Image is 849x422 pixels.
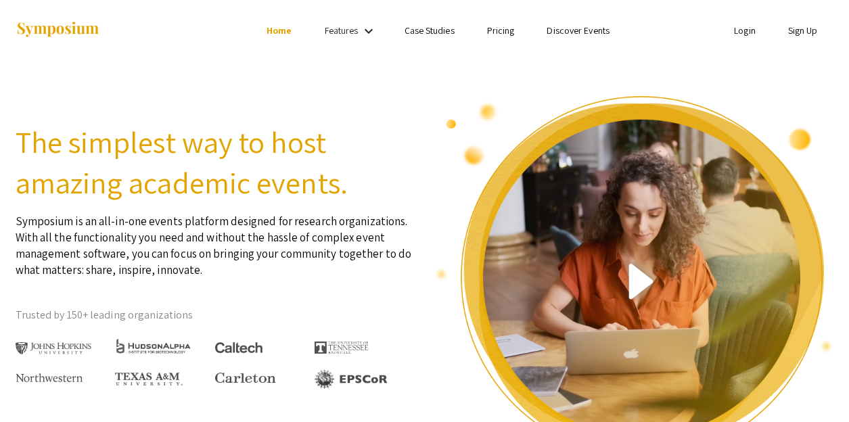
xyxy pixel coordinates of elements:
p: Symposium is an all-in-one events platform designed for research organizations. With all the func... [16,203,415,278]
h2: The simplest way to host amazing academic events. [16,122,415,203]
a: Case Studies [405,24,455,37]
img: Carleton [215,373,276,383]
img: Caltech [215,342,262,354]
img: The University of Tennessee [315,342,369,354]
img: HudsonAlpha [115,338,191,354]
a: Features [325,24,359,37]
p: Trusted by 150+ leading organizations [16,305,415,325]
img: Johns Hopkins University [16,342,92,355]
a: Home [267,24,292,37]
img: Symposium by ForagerOne [16,21,100,39]
mat-icon: Expand Features list [361,23,377,39]
img: EPSCOR [315,369,389,389]
iframe: Chat [10,361,58,412]
a: Pricing [487,24,515,37]
a: Sign Up [788,24,818,37]
a: Login [734,24,756,37]
img: Texas A&M University [115,373,183,386]
a: Discover Events [547,24,610,37]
